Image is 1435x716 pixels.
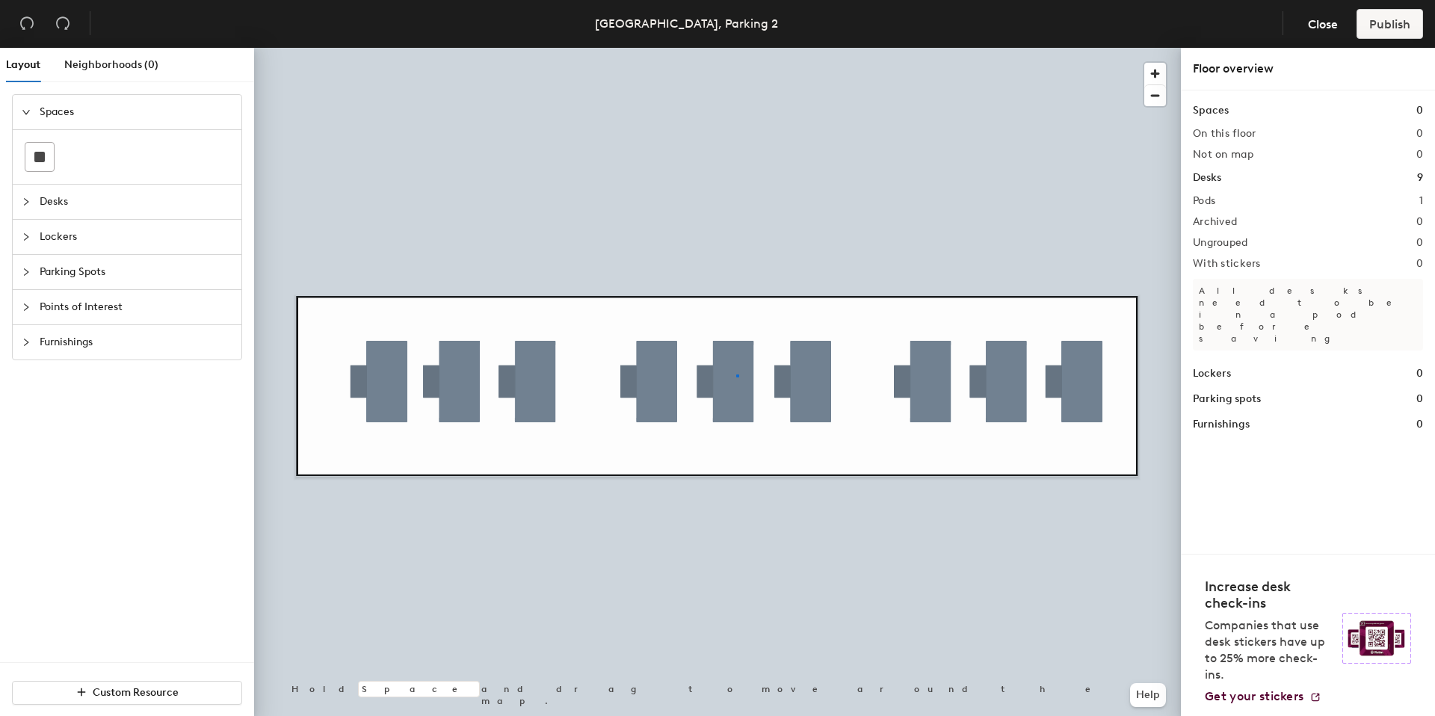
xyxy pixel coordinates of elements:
[1342,613,1411,664] img: Sticker logo
[1205,689,1321,704] a: Get your stickers
[1416,237,1423,249] h2: 0
[22,268,31,277] span: collapsed
[1193,149,1253,161] h2: Not on map
[1193,237,1248,249] h2: Ungrouped
[1416,102,1423,119] h1: 0
[1416,391,1423,407] h1: 0
[22,303,31,312] span: collapsed
[22,197,31,206] span: collapsed
[12,681,242,705] button: Custom Resource
[1130,683,1166,707] button: Help
[22,232,31,241] span: collapsed
[40,185,232,219] span: Desks
[595,14,778,33] div: [GEOGRAPHIC_DATA], Parking 2
[1193,365,1231,382] h1: Lockers
[1295,9,1351,39] button: Close
[1416,416,1423,433] h1: 0
[1193,60,1423,78] div: Floor overview
[1193,258,1261,270] h2: With stickers
[40,220,232,254] span: Lockers
[1419,195,1423,207] h2: 1
[22,108,31,117] span: expanded
[1416,216,1423,228] h2: 0
[1417,170,1423,186] h1: 9
[93,686,179,699] span: Custom Resource
[1416,149,1423,161] h2: 0
[1205,617,1333,683] p: Companies that use desk stickers have up to 25% more check-ins.
[40,255,232,289] span: Parking Spots
[1193,216,1237,228] h2: Archived
[1308,17,1338,31] span: Close
[1193,279,1423,351] p: All desks need to be in a pod before saving
[1193,391,1261,407] h1: Parking spots
[1357,9,1423,39] button: Publish
[1416,128,1423,140] h2: 0
[1193,128,1256,140] h2: On this floor
[1205,578,1333,611] h4: Increase desk check-ins
[40,325,232,359] span: Furnishings
[1416,258,1423,270] h2: 0
[1193,195,1215,207] h2: Pods
[1205,689,1303,703] span: Get your stickers
[1416,365,1423,382] h1: 0
[48,9,78,39] button: Redo (⌘ + ⇧ + Z)
[1193,102,1229,119] h1: Spaces
[40,95,232,129] span: Spaces
[1193,170,1221,186] h1: Desks
[1193,416,1250,433] h1: Furnishings
[22,338,31,347] span: collapsed
[6,58,40,71] span: Layout
[12,9,42,39] button: Undo (⌘ + Z)
[40,290,232,324] span: Points of Interest
[64,58,158,71] span: Neighborhoods (0)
